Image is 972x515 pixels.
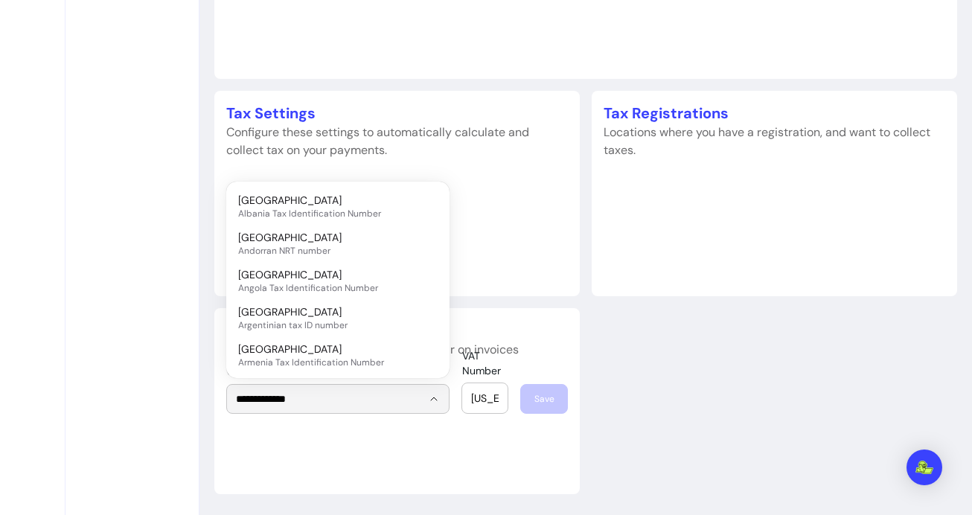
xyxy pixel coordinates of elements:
span: [GEOGRAPHIC_DATA] [238,304,342,319]
p: Locations where you have a registration, and want to collect taxes. [604,124,945,159]
span: [GEOGRAPHIC_DATA] [238,230,342,245]
p: Tax Registrations [604,103,945,124]
p: Configure these settings to automatically calculate and collect tax on your payments. [226,124,568,159]
input: Country [236,391,422,406]
span: [GEOGRAPHIC_DATA] [238,267,342,282]
div: Open Intercom Messenger [907,450,942,485]
span: Angola Tax Identification Number [238,282,423,294]
iframe: stripe-connect-ui-layer-stripe-connect-tax-registrations [601,162,948,290]
span: VAT Number [462,349,501,377]
p: Tax Settings [226,103,568,124]
div: Suggestions [229,185,447,381]
span: Andorran NRT number [238,245,423,257]
button: Show suggestions [422,387,446,411]
span: [GEOGRAPHIC_DATA] [238,193,342,208]
span: Argentinian tax ID number [238,319,423,331]
ul: Suggestions [232,188,444,378]
span: Armenia Tax Identification Number [238,356,423,368]
input: VAT Number [471,391,499,406]
iframe: stripe-connect-ui-layer-stripe-connect-tax-settings [223,162,571,219]
span: [GEOGRAPHIC_DATA] [238,342,342,356]
span: Albania Tax Identification Number [238,208,423,220]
